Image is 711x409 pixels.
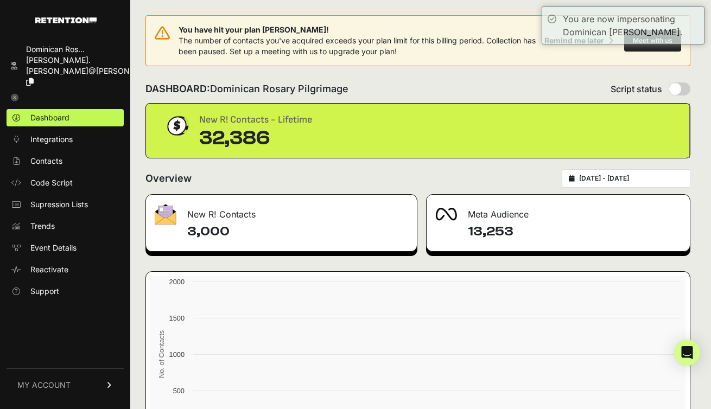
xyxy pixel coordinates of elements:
img: Retention.com [35,17,97,23]
text: 500 [173,387,185,395]
a: MY ACCOUNT [7,368,124,401]
a: Dashboard [7,109,124,126]
a: Contacts [7,152,124,170]
div: Dominican Ros... [26,44,165,55]
span: Contacts [30,156,62,167]
button: Remind me later [540,31,618,50]
img: fa-meta-2f981b61bb99beabf952f7030308934f19ce035c18b003e963880cc3fabeebb7.png [435,208,457,221]
a: Trends [7,218,124,235]
span: Support [30,286,59,297]
a: Event Details [7,239,124,257]
div: Meta Audience [427,195,690,227]
h4: 3,000 [187,223,408,240]
span: Event Details [30,242,77,253]
text: 2000 [169,278,185,286]
a: Integrations [7,131,124,148]
span: You have hit your plan [PERSON_NAME]! [179,24,540,35]
text: 1500 [169,314,185,322]
span: MY ACCOUNT [17,380,71,391]
h4: 13,253 [468,223,681,240]
text: 1000 [169,350,185,359]
div: You are now impersonating Dominican [PERSON_NAME]. [563,12,699,39]
span: Dashboard [30,112,69,123]
span: Trends [30,221,55,232]
a: Reactivate [7,261,124,278]
a: Code Script [7,174,124,191]
a: Dominican Ros... [PERSON_NAME].[PERSON_NAME]@[PERSON_NAME]... [7,41,124,91]
span: [PERSON_NAME].[PERSON_NAME]@[PERSON_NAME]... [26,55,165,75]
text: No. of Contacts [157,330,166,378]
span: Dominican Rosary Pilgrimage [210,83,348,94]
span: Script status [611,82,662,95]
a: Support [7,283,124,300]
div: New R! Contacts [146,195,417,227]
div: 32,386 [199,127,312,149]
span: Supression Lists [30,199,88,210]
h2: DASHBOARD: [145,81,348,97]
span: Code Script [30,177,73,188]
div: New R! Contacts - Lifetime [199,112,312,127]
span: The number of contacts you've acquired exceeds your plan limit for this billing period. Collectio... [179,36,536,56]
img: fa-envelope-19ae18322b30453b285274b1b8af3d052b27d846a4fbe8435d1a52b978f639a2.png [155,204,176,225]
img: dollar-coin-05c43ed7efb7bc0c12610022525b4bbbb207c7efeef5aecc26f025e68dcafac9.png [163,112,191,139]
h2: Overview [145,171,192,186]
a: Supression Lists [7,196,124,213]
span: Reactivate [30,264,68,275]
div: Open Intercom Messenger [674,340,700,366]
span: Integrations [30,134,73,145]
